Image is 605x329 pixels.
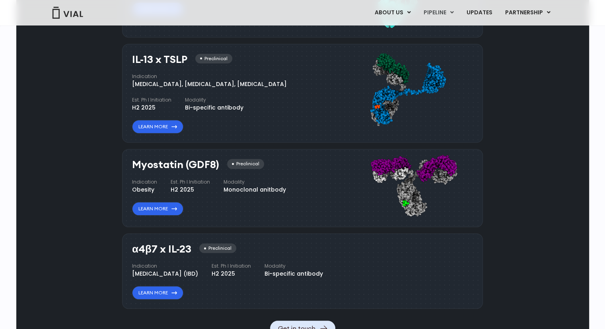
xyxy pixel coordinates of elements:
[132,104,171,112] div: H2 2025
[132,80,287,88] div: [MEDICAL_DATA], [MEDICAL_DATA], [MEDICAL_DATA]
[265,270,323,278] div: Bi-specific antibody
[132,178,157,186] h4: Indication
[132,120,183,133] a: Learn More
[224,178,286,186] h4: Modality
[171,178,210,186] h4: Est. Ph I Initiation
[498,6,556,20] a: PARTNERSHIPMenu Toggle
[132,186,157,194] div: Obesity
[227,159,264,169] div: Preclinical
[199,243,236,253] div: Preclinical
[52,7,84,19] img: Vial Logo
[417,6,459,20] a: PIPELINEMenu Toggle
[132,73,287,80] h4: Indication
[132,262,198,270] h4: Indication
[132,202,183,215] a: Learn More
[132,243,191,255] h3: α4β7 x IL-23
[195,54,232,64] div: Preclinical
[265,262,323,270] h4: Modality
[212,262,251,270] h4: Est. Ph I Initiation
[224,186,286,194] div: Monoclonal anitbody
[132,286,183,300] a: Learn More
[132,270,198,278] div: [MEDICAL_DATA] (IBD)
[132,159,219,170] h3: Myostatin (GDF8)
[185,96,243,104] h4: Modality
[171,186,210,194] div: H2 2025
[460,6,498,20] a: UPDATES
[212,270,251,278] div: H2 2025
[185,104,243,112] div: Bi-specific antibody
[132,54,187,65] h3: IL-13 x TSLP
[132,96,171,104] h4: Est. Ph I Initiation
[368,6,416,20] a: ABOUT USMenu Toggle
